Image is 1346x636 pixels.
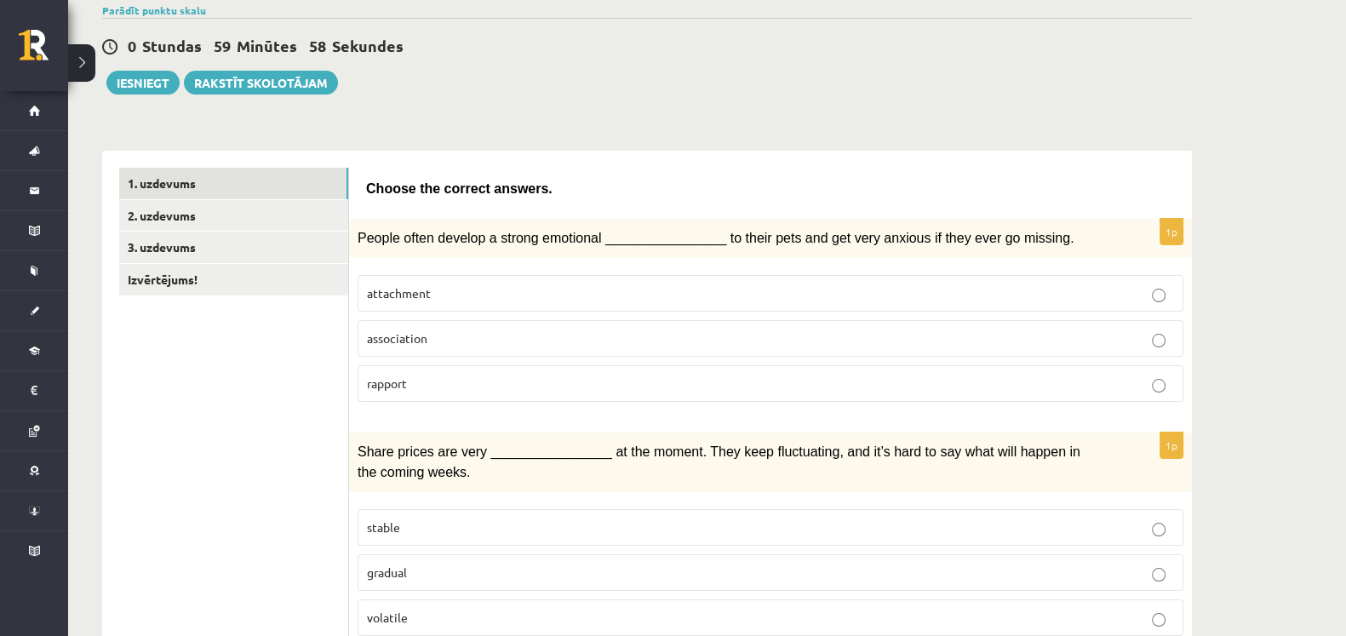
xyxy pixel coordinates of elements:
[1160,432,1183,459] p: 1p
[367,375,407,391] span: rapport
[367,610,408,625] span: volatile
[1152,289,1166,302] input: attachment
[19,30,68,72] a: Rīgas 1. Tālmācības vidusskola
[309,36,326,55] span: 58
[237,36,297,55] span: Minūtes
[119,232,348,263] a: 3. uzdevums
[142,36,202,55] span: Stundas
[102,3,206,17] a: Parādīt punktu skalu
[332,36,404,55] span: Sekundes
[358,231,1074,245] span: People often develop a strong emotional ________________ to their pets and get very anxious if th...
[119,168,348,199] a: 1. uzdevums
[106,71,180,95] button: Iesniegt
[367,519,400,535] span: stable
[367,285,431,301] span: attachment
[1152,568,1166,582] input: gradual
[1152,379,1166,392] input: rapport
[214,36,231,55] span: 59
[1152,613,1166,627] input: volatile
[128,36,136,55] span: 0
[367,564,407,580] span: gradual
[184,71,338,95] a: Rakstīt skolotājam
[119,200,348,232] a: 2. uzdevums
[119,264,348,295] a: Izvērtējums!
[1152,523,1166,536] input: stable
[1160,218,1183,245] p: 1p
[366,181,553,196] span: Choose the correct answers.
[358,444,1080,479] span: Share prices are very ________________ at the moment. They keep fluctuating, and it’s hard to say...
[367,330,427,346] span: association
[1152,334,1166,347] input: association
